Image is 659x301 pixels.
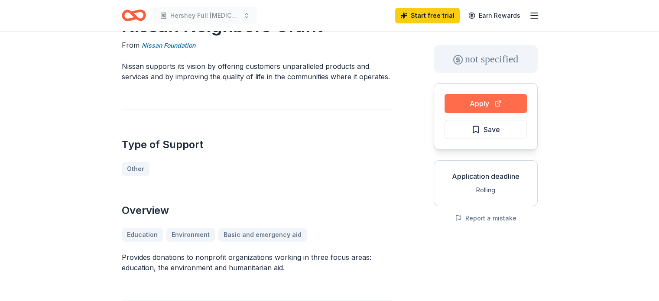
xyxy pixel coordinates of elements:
a: Earn Rewards [463,8,526,23]
span: Save [484,124,500,135]
h2: Type of Support [122,138,392,152]
div: Application deadline [441,171,530,181]
p: Nissan supports its vision by offering customers unparalleled products and services and by improv... [122,61,392,82]
button: Report a mistake [455,213,516,223]
div: not specified [434,45,538,73]
div: From [122,40,392,51]
button: Apply [445,94,527,113]
button: Save [445,120,527,139]
p: Provides donations to nonprofit organizations working in three focus areas: education, the enviro... [122,252,392,273]
a: Home [122,5,146,26]
span: Hershey Full [MEDICAL_DATA] [170,10,240,21]
h2: Overview [122,204,392,217]
div: Rolling [441,185,530,195]
a: Start free trial [395,8,460,23]
button: Hershey Full [MEDICAL_DATA] [153,7,257,24]
a: Other [122,162,149,176]
a: Nissan Foundation [142,40,195,51]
